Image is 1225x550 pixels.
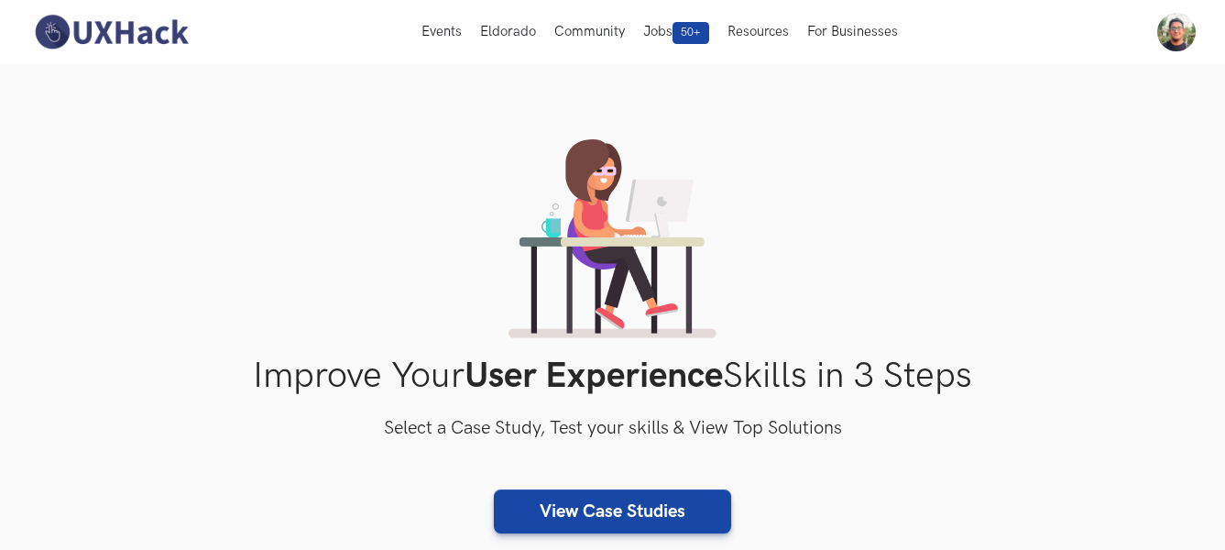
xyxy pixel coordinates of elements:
span: 50+ [673,22,709,44]
img: UXHack-logo.png [29,13,192,51]
img: Your profile pic [1157,13,1196,51]
strong: User Experience [465,355,723,398]
h1: Improve Your Skills in 3 Steps [29,355,1196,398]
img: lady working on laptop [509,139,716,338]
a: View Case Studies [494,489,731,533]
h3: Select a Case Study, Test your skills & View Top Solutions [29,414,1196,444]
